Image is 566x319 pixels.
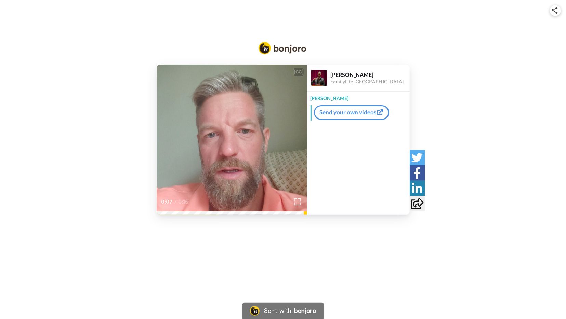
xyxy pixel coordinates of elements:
[175,198,177,206] span: /
[314,105,389,120] a: Send your own videos
[259,42,306,54] img: Bonjoro Logo
[311,70,327,86] img: Profile Image
[331,71,409,78] div: [PERSON_NAME]
[552,7,558,14] img: ic_share.svg
[161,198,173,206] span: 0:07
[307,92,410,102] div: [PERSON_NAME]
[179,198,190,206] span: 0:16
[331,79,409,85] div: FamilyLife [GEOGRAPHIC_DATA]
[294,198,301,205] img: Full screen
[294,69,303,75] div: CC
